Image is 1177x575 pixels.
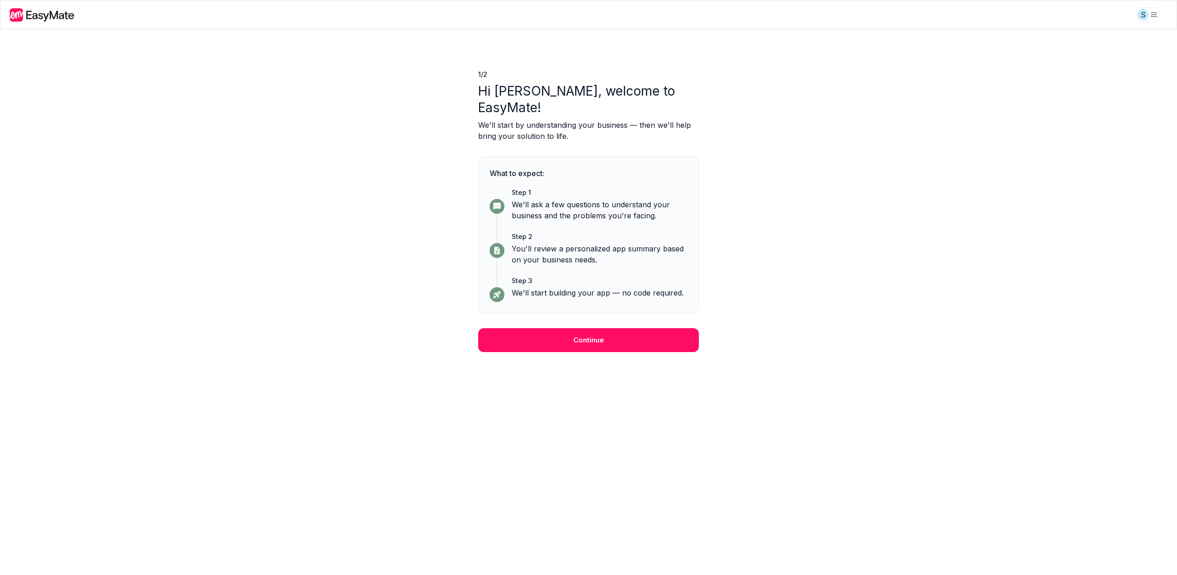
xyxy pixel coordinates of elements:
[512,276,687,285] p: Step 3
[478,328,699,352] button: Continue
[478,70,699,79] p: 1 / 2
[512,287,687,298] p: We'll start building your app — no code required.
[512,232,687,241] p: Step 2
[478,83,699,116] p: Hi [PERSON_NAME], welcome to EasyMate!
[512,243,687,265] p: You'll review a personalized app summary based on your business needs.
[490,168,687,179] p: What to expect:
[512,188,687,197] p: Step 1
[478,120,699,142] p: We'll start by understanding your business — then we'll help bring your solution to life.
[512,199,687,221] p: We'll ask a few questions to understand your business and the problems you're facing.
